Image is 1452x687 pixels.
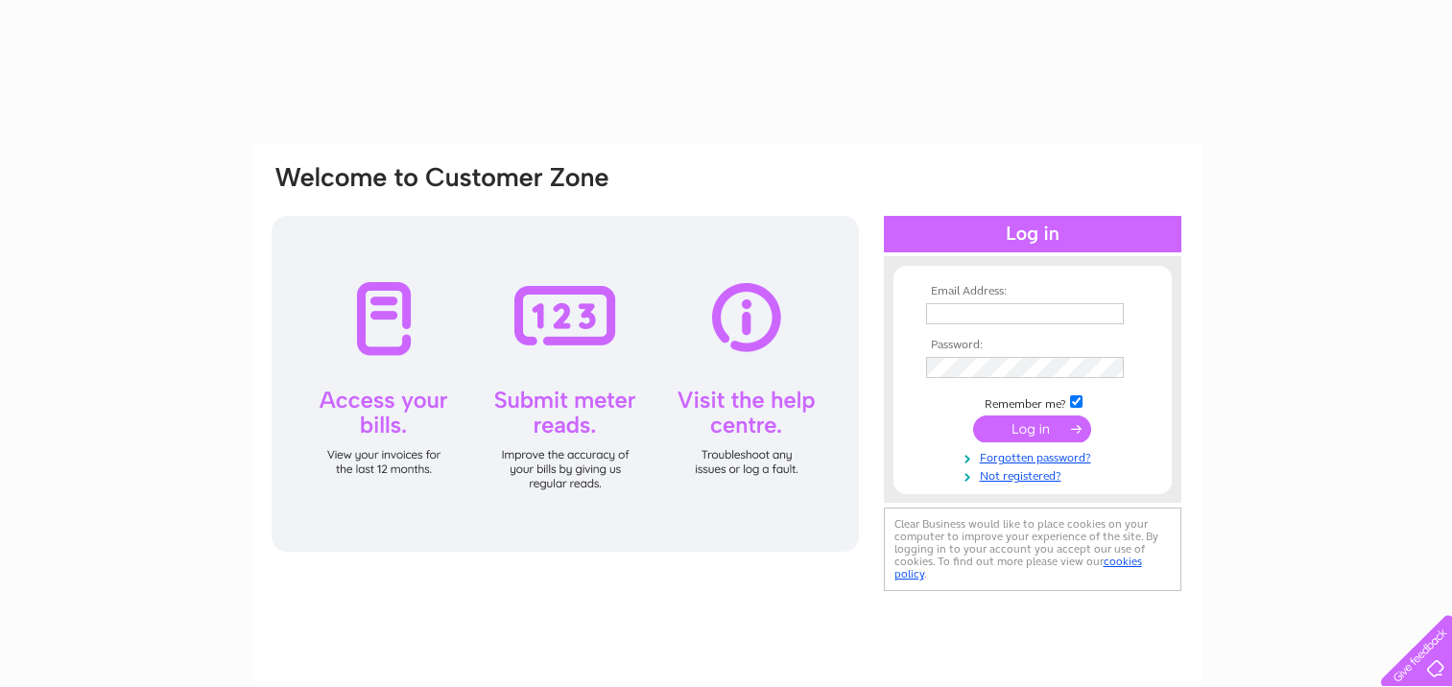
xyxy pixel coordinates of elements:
[884,508,1181,591] div: Clear Business would like to place cookies on your computer to improve your experience of the sit...
[926,465,1144,484] a: Not registered?
[921,285,1144,298] th: Email Address:
[894,555,1142,580] a: cookies policy
[921,339,1144,352] th: Password:
[926,447,1144,465] a: Forgotten password?
[921,392,1144,412] td: Remember me?
[973,415,1091,442] input: Submit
